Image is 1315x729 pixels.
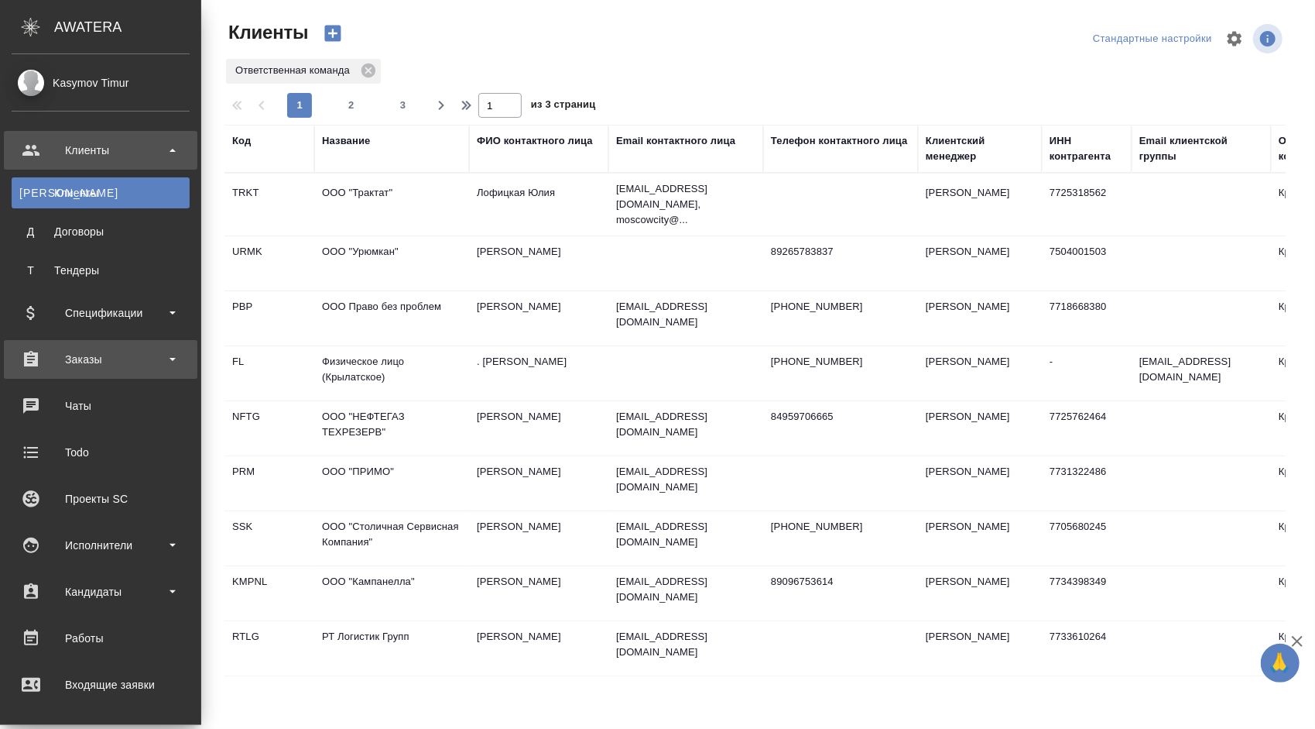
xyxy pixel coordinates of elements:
td: URMK [224,236,314,291]
p: [PHONE_NUMBER] [771,354,910,370]
button: 🙏 [1261,644,1300,683]
div: split button [1089,27,1216,51]
td: [PERSON_NAME] [918,346,1042,401]
td: [PERSON_NAME] [469,511,608,566]
td: KMPNL [224,566,314,621]
div: Заказы [12,348,190,371]
td: 7733610264 [1042,621,1132,676]
td: ООО "Столичная Сервисная Компания" [314,511,469,566]
td: [PERSON_NAME] [918,511,1042,566]
td: ООО "Кампанелла" [314,566,469,621]
td: 7718668380 [1042,291,1132,346]
p: [EMAIL_ADDRESS][DOMAIN_NAME] [616,464,755,495]
p: [EMAIL_ADDRESS][DOMAIN_NAME] [616,409,755,440]
div: Клиенты [12,139,190,162]
td: 7504001503 [1042,236,1132,291]
span: 🙏 [1267,647,1293,679]
span: Посмотреть информацию [1253,24,1286,53]
a: Проекты SC [4,480,197,518]
span: Клиенты [224,20,308,45]
p: [EMAIL_ADDRESS][DOMAIN_NAME] [616,299,755,330]
div: Название [322,133,370,149]
p: Ответственная команда [235,63,355,78]
td: FL [224,346,314,401]
div: Email клиентской группы [1139,133,1263,164]
div: Клиенты [19,185,182,201]
span: 3 [391,98,416,113]
td: 7705680245 [1042,511,1132,566]
div: Договоры [19,224,182,239]
span: 2 [339,98,364,113]
a: Входящие заявки [4,665,197,704]
td: Физическое лицо (Крылатское) [314,346,469,401]
div: Kasymov Timur [12,74,190,91]
td: ООО "Трактат" [314,177,469,232]
td: [PERSON_NAME] [918,621,1042,676]
div: Чаты [12,394,190,418]
td: [PERSON_NAME] [918,401,1042,456]
td: PRM [224,456,314,511]
div: Спецификации [12,301,190,325]
a: Чаты [4,387,197,425]
p: [EMAIL_ADDRESS][DOMAIN_NAME] [616,574,755,605]
a: ТТендеры [12,255,190,286]
td: 7734398349 [1042,566,1132,621]
div: Исполнители [12,534,190,557]
td: [PERSON_NAME] [918,456,1042,511]
td: [PERSON_NAME] [469,401,608,456]
p: [PHONE_NUMBER] [771,299,910,315]
a: ДДоговоры [12,216,190,247]
td: SSK [224,511,314,566]
td: 7725762464 [1042,401,1132,456]
p: [EMAIL_ADDRESS][DOMAIN_NAME], moscowcity@... [616,181,755,228]
button: Создать [314,20,351,46]
p: [EMAIL_ADDRESS][DOMAIN_NAME] [616,629,755,660]
p: 84959706665 [771,409,910,425]
td: 7731322486 [1042,456,1132,511]
div: Тендеры [19,263,182,278]
a: Todo [4,433,197,472]
td: NFTG [224,401,314,456]
td: 7725318562 [1042,177,1132,232]
a: Работы [4,619,197,658]
div: Входящие заявки [12,673,190,696]
div: ФИО контактного лица [477,133,593,149]
p: [PHONE_NUMBER] [771,519,910,535]
div: Клиентский менеджер [926,133,1034,164]
td: ООО "НЕФТЕГАЗ ТЕХРЕЗЕРВ" [314,401,469,456]
td: [PERSON_NAME] [918,291,1042,346]
td: . [PERSON_NAME] [469,346,608,401]
td: Лофицкая Юлия [469,177,608,232]
p: 89265783837 [771,244,910,260]
td: [PERSON_NAME] [469,236,608,291]
div: Работы [12,627,190,650]
td: РТ Логистик Групп [314,621,469,676]
div: Ответственная команда [226,59,381,84]
td: [PERSON_NAME] [469,621,608,676]
div: Проекты SC [12,487,190,511]
button: 2 [339,93,364,118]
button: 3 [391,93,416,118]
span: Настроить таблицу [1216,20,1253,57]
td: [PERSON_NAME] [918,566,1042,621]
td: [EMAIL_ADDRESS][DOMAIN_NAME] [1132,346,1271,401]
td: ООО "Урюмкан" [314,236,469,291]
p: [EMAIL_ADDRESS][DOMAIN_NAME] [616,519,755,550]
div: AWATERA [54,12,201,43]
div: Телефон контактного лица [771,133,908,149]
td: ООО Право без проблем [314,291,469,346]
div: Код [232,133,251,149]
td: PBP [224,291,314,346]
a: [PERSON_NAME]Клиенты [12,177,190,208]
td: RTLG [224,621,314,676]
td: ООО "ПРИМО" [314,456,469,511]
td: [PERSON_NAME] [469,566,608,621]
div: Email контактного лица [616,133,735,149]
td: [PERSON_NAME] [469,291,608,346]
div: Кандидаты [12,580,190,603]
td: TRKT [224,177,314,232]
td: [PERSON_NAME] [469,456,608,511]
div: Todo [12,441,190,464]
p: 89096753614 [771,574,910,590]
td: [PERSON_NAME] [918,177,1042,232]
